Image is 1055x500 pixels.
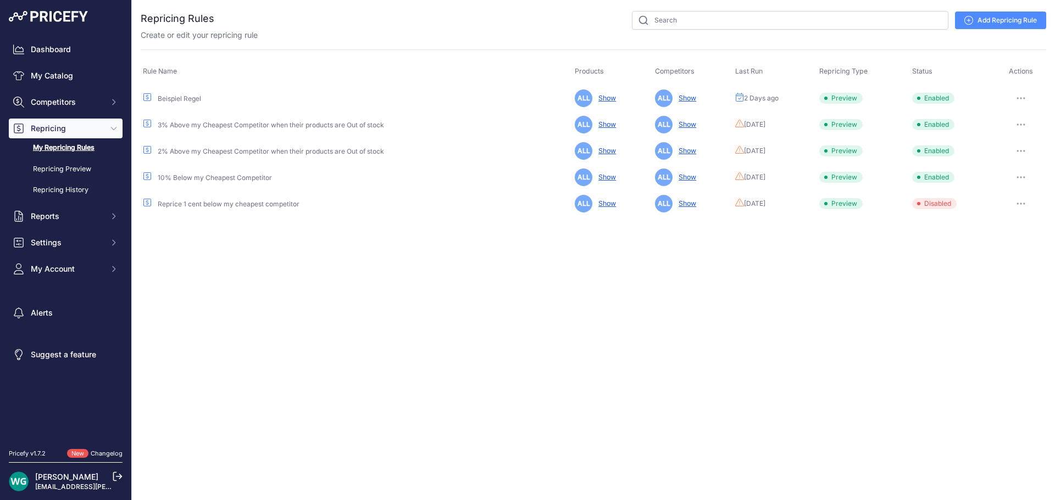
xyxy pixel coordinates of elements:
a: Reprice 1 cent below my cheapest competitor [158,200,299,208]
a: Add Repricing Rule [955,12,1046,29]
a: Show [594,120,616,128]
a: Show [674,199,696,207]
span: [DATE] [744,173,765,182]
span: Preview [819,119,863,130]
button: Settings [9,233,123,252]
a: 2% Above my Cheapest Competitor when their products are Out of stock [158,147,384,155]
span: [DATE] [744,199,765,208]
button: Repricing [9,119,123,138]
span: Competitors [31,97,103,108]
span: ALL [575,89,592,107]
a: My Catalog [9,66,123,86]
span: ALL [655,142,673,160]
span: ALL [575,168,592,186]
div: Pricefy v1.7.2 [9,449,46,458]
a: Alerts [9,303,123,323]
a: Show [674,94,696,102]
a: My Repricing Rules [9,138,123,158]
a: Show [594,199,616,207]
span: ALL [655,89,673,107]
span: Disabled [912,198,957,209]
span: Preview [819,198,863,209]
a: Show [674,120,696,128]
h2: Repricing Rules [141,11,214,26]
span: Repricing Type [819,67,868,75]
img: Pricefy Logo [9,11,88,22]
span: Enabled [912,145,954,156]
span: ALL [575,142,592,160]
a: Dashboard [9,40,123,59]
a: Show [594,147,616,155]
button: Reports [9,206,123,226]
span: Settings [31,237,103,248]
a: Show [674,173,696,181]
span: Competitors [655,67,695,75]
span: Enabled [912,93,954,104]
span: Preview [819,93,863,104]
p: Create or edit your repricing rule [141,30,258,41]
span: Last Run [735,67,763,75]
a: [EMAIL_ADDRESS][PERSON_NAME][DOMAIN_NAME] [35,482,204,491]
span: Rule Name [143,67,177,75]
span: Status [912,67,932,75]
span: Reports [31,211,103,222]
span: New [67,449,88,458]
a: Repricing History [9,181,123,200]
span: Repricing [31,123,103,134]
a: Show [594,173,616,181]
span: My Account [31,263,103,274]
a: Show [594,94,616,102]
span: 2 Days ago [744,94,779,103]
a: 10% Below my Cheapest Competitor [158,173,272,182]
span: Products [575,67,604,75]
a: Show [674,147,696,155]
a: Repricing Preview [9,160,123,179]
span: ALL [655,168,673,186]
a: Beispiel Regel [158,94,201,103]
span: Enabled [912,119,954,130]
a: [PERSON_NAME] [35,472,98,481]
a: 3% Above my Cheapest Competitor when their products are Out of stock [158,121,384,129]
nav: Sidebar [9,40,123,436]
a: Suggest a feature [9,345,123,364]
span: Actions [1009,67,1033,75]
span: ALL [655,195,673,212]
input: Search [632,11,948,30]
span: [DATE] [744,120,765,129]
span: ALL [575,116,592,133]
button: Competitors [9,92,123,112]
span: Preview [819,145,863,156]
span: Enabled [912,172,954,183]
span: ALL [575,195,592,212]
span: ALL [655,116,673,133]
span: [DATE] [744,147,765,155]
button: My Account [9,259,123,279]
span: Preview [819,172,863,183]
a: Changelog [91,450,123,457]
